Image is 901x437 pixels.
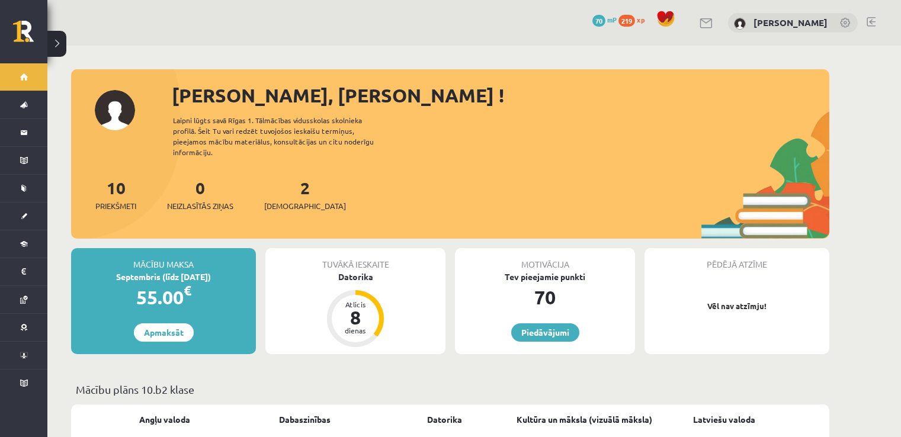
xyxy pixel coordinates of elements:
[279,413,331,426] a: Dabaszinības
[592,15,605,27] span: 70
[455,248,635,271] div: Motivācija
[95,200,136,212] span: Priekšmeti
[592,15,617,24] a: 70 mP
[76,381,825,397] p: Mācību plāns 10.b2 klase
[645,248,829,271] div: Pēdējā atzīme
[455,271,635,283] div: Tev pieejamie punkti
[71,271,256,283] div: Septembris (līdz [DATE])
[618,15,635,27] span: 219
[265,271,445,283] div: Datorika
[134,323,194,342] a: Apmaksāt
[338,301,373,308] div: Atlicis
[338,308,373,327] div: 8
[264,177,346,212] a: 2[DEMOGRAPHIC_DATA]
[455,283,635,311] div: 70
[71,283,256,311] div: 55.00
[13,21,47,50] a: Rīgas 1. Tālmācības vidusskola
[753,17,828,28] a: [PERSON_NAME]
[427,413,462,426] a: Datorika
[184,282,191,299] span: €
[338,327,373,334] div: dienas
[607,15,617,24] span: mP
[139,413,190,426] a: Angļu valoda
[511,323,579,342] a: Piedāvājumi
[618,15,650,24] a: 219 xp
[693,413,755,426] a: Latviešu valoda
[517,413,652,426] a: Kultūra un māksla (vizuālā māksla)
[172,81,829,110] div: [PERSON_NAME], [PERSON_NAME] !
[71,248,256,271] div: Mācību maksa
[637,15,645,24] span: xp
[265,248,445,271] div: Tuvākā ieskaite
[265,271,445,349] a: Datorika Atlicis 8 dienas
[173,115,395,158] div: Laipni lūgts savā Rīgas 1. Tālmācības vidusskolas skolnieka profilā. Šeit Tu vari redzēt tuvojošo...
[264,200,346,212] span: [DEMOGRAPHIC_DATA]
[95,177,136,212] a: 10Priekšmeti
[650,300,823,312] p: Vēl nav atzīmju!
[167,200,233,212] span: Neizlasītās ziņas
[734,18,746,30] img: Artūrs Reinis Valters
[167,177,233,212] a: 0Neizlasītās ziņas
